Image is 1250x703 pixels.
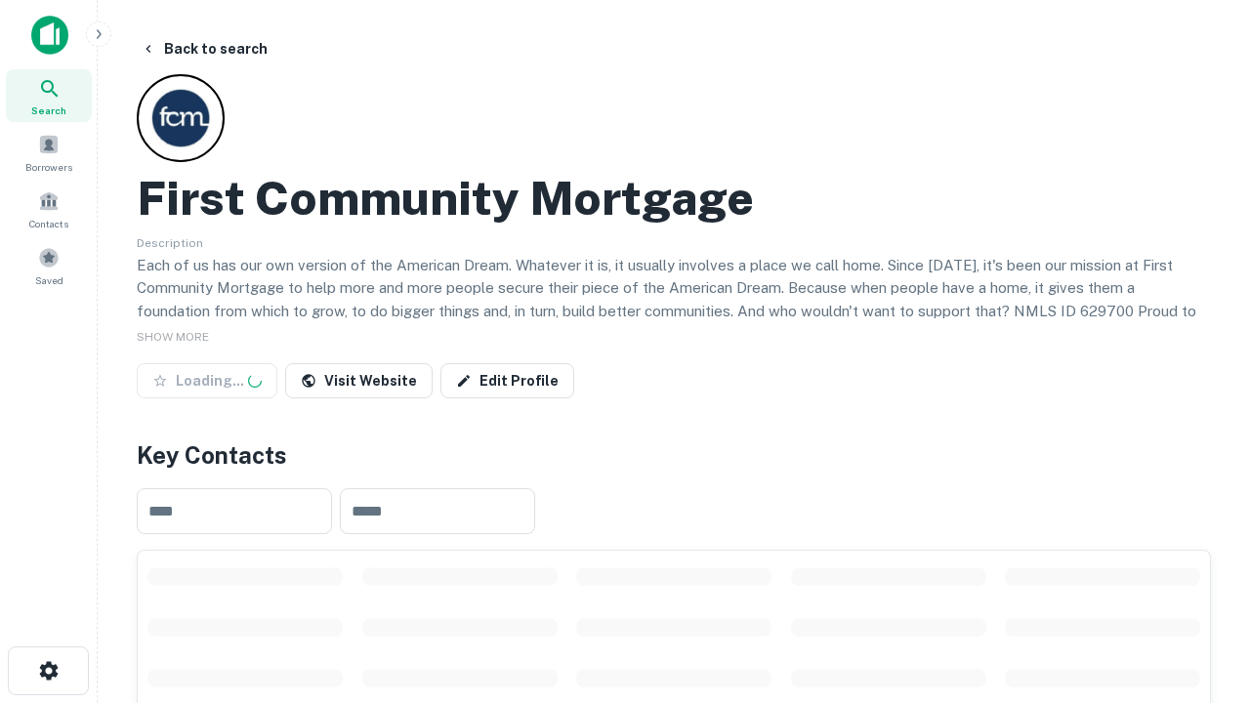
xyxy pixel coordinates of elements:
span: Description [137,236,203,250]
a: Contacts [6,183,92,235]
span: Saved [35,272,63,288]
a: Edit Profile [440,363,574,398]
span: Search [31,103,66,118]
a: Search [6,69,92,122]
h4: Key Contacts [137,437,1211,473]
span: SHOW MORE [137,330,209,344]
button: Back to search [133,31,275,66]
h2: First Community Mortgage [137,170,754,227]
img: capitalize-icon.png [31,16,68,55]
p: Each of us has our own version of the American Dream. Whatever it is, it usually involves a place... [137,254,1211,346]
a: Saved [6,239,92,292]
a: Borrowers [6,126,92,179]
iframe: Chat Widget [1152,484,1250,578]
a: Visit Website [285,363,433,398]
span: Contacts [29,216,68,231]
span: Borrowers [25,159,72,175]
